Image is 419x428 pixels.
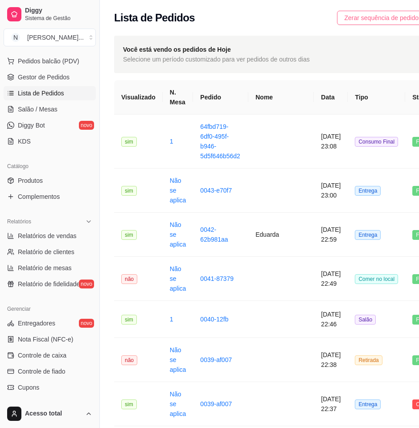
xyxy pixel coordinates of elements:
[170,391,186,417] a: Não se aplica
[170,221,186,248] a: Não se aplica
[18,73,70,82] span: Gestor de Pedidos
[4,245,96,259] a: Relatório de clientes
[25,410,82,418] span: Acesso total
[25,15,92,22] span: Sistema de Gestão
[355,355,382,365] span: Retirada
[18,280,80,288] span: Relatório de fidelidade
[4,29,96,46] button: Select a team
[18,367,66,376] span: Controle de fiado
[4,403,96,424] button: Acesso total
[4,118,96,132] a: Diggy Botnovo
[200,400,232,407] a: 0039-af007
[355,315,376,325] span: Salão
[314,301,348,338] td: [DATE] 22:46
[18,319,55,328] span: Entregadores
[18,247,74,256] span: Relatório de clientes
[121,137,137,147] span: sim
[200,275,234,282] a: 0041-87379
[11,33,20,42] span: N
[314,80,348,115] th: Data
[4,277,96,291] a: Relatório de fidelidadenovo
[170,316,173,323] a: 1
[121,274,137,284] span: não
[121,186,137,196] span: sim
[355,137,398,147] span: Consumo Final
[248,213,314,257] td: Eduarda
[18,137,31,146] span: KDS
[4,102,96,116] a: Salão / Mesas
[4,173,96,188] a: Produtos
[4,332,96,346] a: Nota Fiscal (NFC-e)
[170,138,173,145] a: 1
[4,396,96,411] a: Clientes
[18,57,79,66] span: Pedidos balcão (PDV)
[200,123,240,160] a: 64fbd719-6df0-495f-b946-5d5f646b56d2
[200,316,228,323] a: 0040-12fb
[18,105,58,114] span: Salão / Mesas
[348,80,405,115] th: Tipo
[314,115,348,169] td: [DATE] 23:08
[123,46,231,53] strong: Você está vendo os pedidos de Hoje
[121,399,137,409] span: sim
[18,176,43,185] span: Produtos
[18,121,45,130] span: Diggy Bot
[114,80,163,115] th: Visualizado
[18,335,73,344] span: Nota Fiscal (NFC-e)
[314,213,348,257] td: [DATE] 22:59
[18,351,66,360] span: Controle de caixa
[121,315,137,325] span: sim
[4,134,96,148] a: KDS
[18,399,41,408] span: Clientes
[355,274,398,284] span: Comer no local
[18,192,60,201] span: Complementos
[355,186,381,196] span: Entrega
[4,302,96,316] div: Gerenciar
[123,54,310,64] span: Selecione um período customizado para ver pedidos de outros dias
[4,4,96,25] a: DiggySistema de Gestão
[4,348,96,362] a: Controle de caixa
[18,383,39,392] span: Cupons
[248,80,314,115] th: Nome
[170,265,186,292] a: Não se aplica
[4,86,96,100] a: Lista de Pedidos
[170,346,186,373] a: Não se aplica
[314,382,348,426] td: [DATE] 22:37
[200,187,232,194] a: 0043-e70f7
[4,189,96,204] a: Complementos
[18,263,72,272] span: Relatório de mesas
[355,399,381,409] span: Entrega
[314,257,348,301] td: [DATE] 22:49
[27,33,84,42] div: [PERSON_NAME] ...
[163,80,193,115] th: N. Mesa
[314,338,348,382] td: [DATE] 22:38
[200,356,232,363] a: 0039-af007
[25,7,92,15] span: Diggy
[4,364,96,379] a: Controle de fiado
[121,355,137,365] span: não
[170,177,186,204] a: Não se aplica
[4,380,96,395] a: Cupons
[4,159,96,173] div: Catálogo
[4,229,96,243] a: Relatórios de vendas
[4,70,96,84] a: Gestor de Pedidos
[7,218,31,225] span: Relatórios
[121,230,137,240] span: sim
[200,226,228,243] a: 0042-62b981aa
[4,54,96,68] button: Pedidos balcão (PDV)
[193,80,248,115] th: Pedido
[114,11,195,25] h2: Lista de Pedidos
[18,89,64,98] span: Lista de Pedidos
[314,169,348,213] td: [DATE] 23:00
[18,231,77,240] span: Relatórios de vendas
[355,230,381,240] span: Entrega
[4,316,96,330] a: Entregadoresnovo
[4,261,96,275] a: Relatório de mesas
